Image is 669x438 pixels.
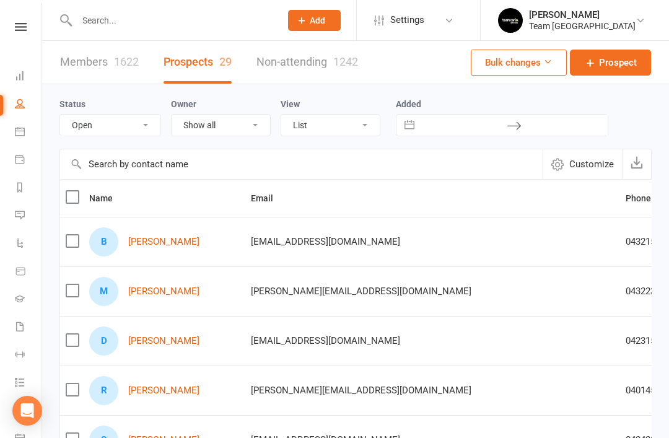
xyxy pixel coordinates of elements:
div: Marc [89,277,118,306]
input: Search by contact name [60,149,543,179]
span: [PERSON_NAME][EMAIL_ADDRESS][DOMAIN_NAME] [251,279,471,303]
a: [PERSON_NAME] [128,336,199,346]
label: View [281,99,300,109]
div: Team [GEOGRAPHIC_DATA] [529,20,636,32]
div: 1242 [333,55,358,68]
div: [PERSON_NAME] [529,9,636,20]
div: Blake [89,227,118,256]
div: Daisy [89,326,118,356]
button: Add [288,10,341,31]
span: Settings [390,6,424,34]
button: Bulk changes [471,50,567,76]
a: People [15,91,43,119]
div: 29 [219,55,232,68]
a: Payments [15,147,43,175]
a: [PERSON_NAME] [128,385,199,396]
a: Non-attending1242 [256,41,358,84]
span: Name [89,193,126,203]
button: Name [89,191,126,206]
label: Status [59,99,85,109]
button: Email [251,191,287,206]
a: Prospects29 [164,41,232,84]
span: [PERSON_NAME][EMAIL_ADDRESS][DOMAIN_NAME] [251,379,471,402]
span: Email [251,193,287,203]
a: Prospect [570,50,651,76]
button: Customize [543,149,622,179]
a: Product Sales [15,258,43,286]
span: [EMAIL_ADDRESS][DOMAIN_NAME] [251,329,400,353]
button: Interact with the calendar and add the check-in date for your trip. [398,115,421,136]
label: Added [396,99,608,109]
label: Owner [171,99,196,109]
span: Add [310,15,325,25]
div: Open Intercom Messenger [12,396,42,426]
div: 1622 [114,55,139,68]
a: [PERSON_NAME] [128,237,199,247]
a: Dashboard [15,63,43,91]
div: Rafael [89,376,118,405]
a: [PERSON_NAME] [128,286,199,297]
a: Reports [15,175,43,203]
span: Prospect [599,55,637,70]
img: thumb_image1603260965.png [498,8,523,33]
a: Calendar [15,119,43,147]
span: [EMAIL_ADDRESS][DOMAIN_NAME] [251,230,400,253]
input: Search... [73,12,272,29]
span: Customize [569,157,614,172]
a: Members1622 [60,41,139,84]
